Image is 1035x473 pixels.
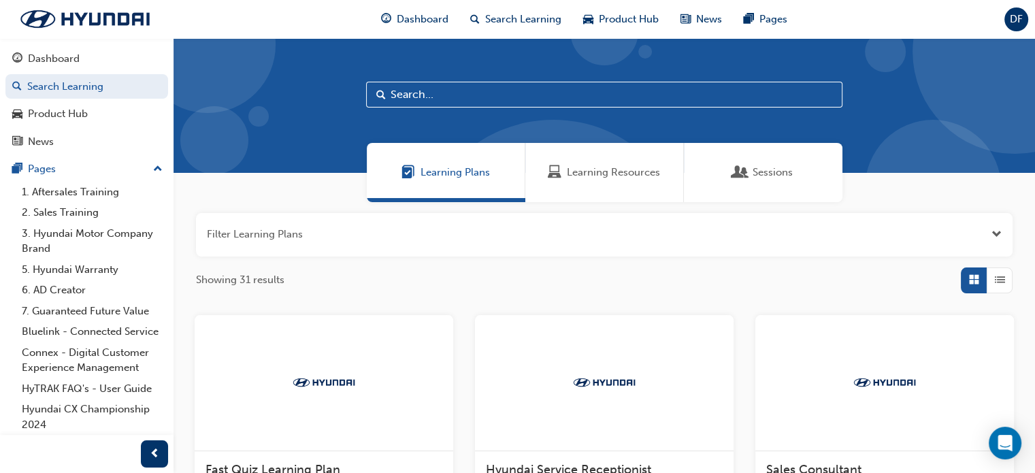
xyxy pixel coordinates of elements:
[485,12,561,27] span: Search Learning
[12,136,22,148] span: news-icon
[5,157,168,182] button: Pages
[12,163,22,176] span: pages-icon
[16,223,168,259] a: 3. Hyundai Motor Company Brand
[995,272,1005,288] span: List
[286,376,361,389] img: Trak
[1004,7,1028,31] button: DF
[1010,12,1023,27] span: DF
[5,46,168,71] a: Dashboard
[548,165,561,180] span: Learning Resources
[733,5,798,33] a: pages-iconPages
[525,143,684,202] a: Learning ResourcesLearning Resources
[150,446,160,463] span: prev-icon
[153,161,163,178] span: up-icon
[16,280,168,301] a: 6. AD Creator
[734,165,747,180] span: Sessions
[16,202,168,223] a: 2. Sales Training
[16,399,168,435] a: Hyundai CX Championship 2024
[16,259,168,280] a: 5. Hyundai Warranty
[991,227,1002,242] button: Open the filter
[196,272,284,288] span: Showing 31 results
[28,106,88,122] div: Product Hub
[847,376,922,389] img: Trak
[16,378,168,399] a: HyTRAK FAQ's - User Guide
[367,143,525,202] a: Learning PlansLearning Plans
[572,5,670,33] a: car-iconProduct Hub
[989,427,1021,459] div: Open Intercom Messenger
[753,165,793,180] span: Sessions
[401,165,415,180] span: Learning Plans
[7,5,163,33] img: Trak
[5,74,168,99] a: Search Learning
[28,134,54,150] div: News
[599,12,659,27] span: Product Hub
[5,44,168,157] button: DashboardSearch LearningProduct HubNews
[5,129,168,154] a: News
[670,5,733,33] a: news-iconNews
[16,342,168,378] a: Connex - Digital Customer Experience Management
[12,81,22,93] span: search-icon
[16,301,168,322] a: 7. Guaranteed Future Value
[370,5,459,33] a: guage-iconDashboard
[567,165,660,180] span: Learning Resources
[28,51,80,67] div: Dashboard
[16,182,168,203] a: 1. Aftersales Training
[459,5,572,33] a: search-iconSearch Learning
[376,87,386,103] span: Search
[470,11,480,28] span: search-icon
[28,161,56,177] div: Pages
[744,11,754,28] span: pages-icon
[696,12,722,27] span: News
[381,11,391,28] span: guage-icon
[366,82,842,108] input: Search...
[397,12,448,27] span: Dashboard
[759,12,787,27] span: Pages
[680,11,691,28] span: news-icon
[421,165,490,180] span: Learning Plans
[567,376,642,389] img: Trak
[12,108,22,120] span: car-icon
[583,11,593,28] span: car-icon
[969,272,979,288] span: Grid
[12,53,22,65] span: guage-icon
[16,321,168,342] a: Bluelink - Connected Service
[684,143,842,202] a: SessionsSessions
[5,101,168,127] a: Product Hub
